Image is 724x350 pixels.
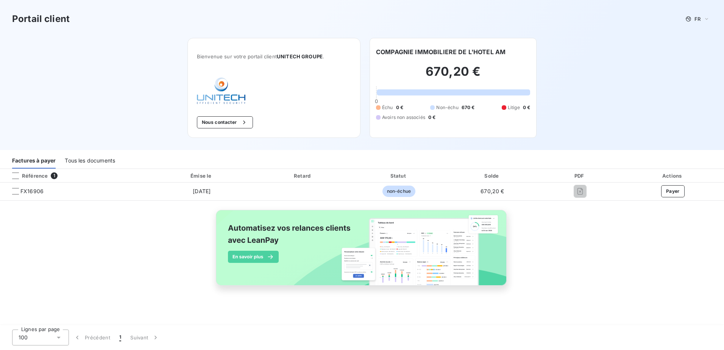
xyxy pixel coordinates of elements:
span: FR [694,16,701,22]
span: 0 € [428,114,435,121]
div: PDF [540,172,620,180]
span: UNITECH GROUPE [277,53,323,59]
h2: 670,20 € [376,64,530,87]
span: 0 € [396,104,403,111]
button: 1 [115,330,126,345]
div: Actions [623,172,722,180]
span: 1 [51,172,58,179]
span: 1 [119,334,121,341]
img: banner [209,205,515,298]
span: [DATE] [193,188,211,194]
img: Company logo [197,78,245,104]
span: 0 € [523,104,530,111]
button: Précédent [69,330,115,345]
span: Échu [382,104,393,111]
div: Référence [6,172,48,179]
div: Factures à payer [12,153,56,169]
button: Payer [661,185,685,197]
div: Solde [448,172,537,180]
span: Litige [508,104,520,111]
h6: COMPAGNIE IMMOBILIERE DE L'HOTEL AM [376,47,506,56]
span: Avoirs non associés [382,114,425,121]
span: non-échue [382,186,415,197]
div: Retard [256,172,350,180]
span: FX16906 [20,187,44,195]
div: Émise le [150,172,253,180]
h3: Portail client [12,12,70,26]
button: Nous contacter [197,116,253,128]
span: Bienvenue sur votre portail client . [197,53,351,59]
span: 670,20 € [481,188,504,194]
button: Suivant [126,330,164,345]
span: 100 [19,334,28,341]
span: Non-échu [436,104,458,111]
div: Statut [353,172,445,180]
span: 670 € [462,104,475,111]
div: Tous les documents [65,153,115,169]
span: 0 [375,98,378,104]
